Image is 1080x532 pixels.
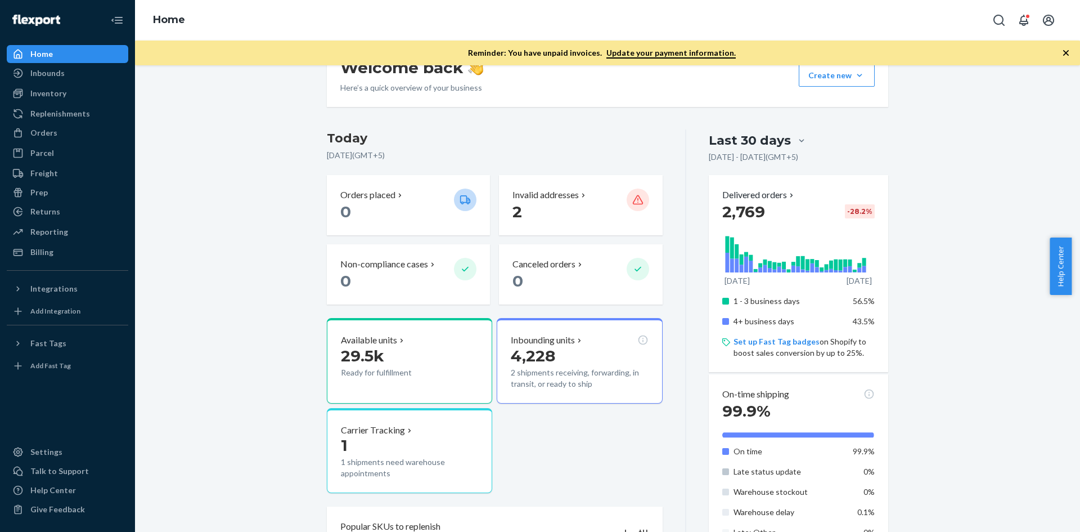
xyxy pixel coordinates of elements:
[709,151,798,163] p: [DATE] - [DATE] ( GMT+5 )
[7,443,128,461] a: Settings
[30,446,62,458] div: Settings
[7,223,128,241] a: Reporting
[511,346,555,365] span: 4,228
[341,334,397,347] p: Available units
[7,357,128,375] a: Add Fast Tag
[1012,9,1035,32] button: Open notifications
[340,271,351,290] span: 0
[341,424,405,437] p: Carrier Tracking
[7,184,128,202] a: Prep
[7,105,128,123] a: Replenishments
[722,401,771,421] span: 99.9%
[153,14,185,26] a: Home
[1037,9,1060,32] button: Open account menu
[857,507,875,517] span: 0.1%
[988,9,1010,32] button: Open Search Box
[7,84,128,102] a: Inventory
[30,68,65,79] div: Inbounds
[106,9,128,32] button: Close Navigation
[30,226,68,238] div: Reporting
[327,318,492,404] button: Available units29.5kReady for fulfillment
[799,64,875,87] button: Create new
[30,168,58,179] div: Freight
[733,337,820,346] a: Set up Fast Tag badges
[30,283,78,294] div: Integrations
[733,446,844,457] p: On time
[722,202,765,221] span: 2,769
[511,334,575,347] p: Inbounding units
[30,338,66,349] div: Fast Tags
[30,306,80,316] div: Add Integration
[340,202,351,221] span: 0
[499,244,662,305] button: Canceled orders 0
[341,346,384,365] span: 29.5k
[733,486,844,498] p: Warehouse stockout
[341,457,478,479] p: 1 shipments need warehouse appointments
[7,124,128,142] a: Orders
[733,507,844,518] p: Warehouse delay
[722,388,789,401] p: On-time shipping
[7,500,128,518] button: Give Feedback
[327,150,663,161] p: [DATE] ( GMT+5 )
[30,48,53,60] div: Home
[340,189,395,202] p: Orders placed
[30,108,90,119] div: Replenishments
[7,334,128,352] button: Fast Tags
[468,47,736,59] p: Reminder: You have unpaid invoices.
[1050,238,1072,295] button: Help Center
[7,203,128,221] a: Returns
[853,316,875,326] span: 43.5%
[7,164,128,182] a: Freight
[340,57,484,78] h1: Welcome back
[512,189,579,202] p: Invalid addresses
[327,408,492,494] button: Carrier Tracking11 shipments need warehouse appointments
[30,247,53,258] div: Billing
[497,318,662,404] button: Inbounding units4,2282 shipments receiving, forwarding, in transit, or ready to ship
[7,45,128,63] a: Home
[847,275,872,287] p: [DATE]
[724,275,750,287] p: [DATE]
[499,175,662,235] button: Invalid addresses 2
[30,466,89,477] div: Talk to Support
[340,82,484,93] p: Here’s a quick overview of your business
[144,4,194,37] ol: breadcrumbs
[30,187,48,198] div: Prep
[7,144,128,162] a: Parcel
[7,302,128,320] a: Add Integration
[512,271,523,290] span: 0
[511,367,648,390] p: 2 shipments receiving, forwarding, in transit, or ready to ship
[7,280,128,298] button: Integrations
[327,129,663,147] h3: Today
[468,60,484,75] img: hand-wave emoji
[30,88,66,99] div: Inventory
[30,361,71,370] div: Add Fast Tag
[709,132,791,149] div: Last 30 days
[30,485,76,496] div: Help Center
[722,189,796,202] button: Delivered orders
[512,258,575,271] p: Canceled orders
[12,15,60,26] img: Flexport logo
[327,175,490,235] button: Orders placed 0
[7,243,128,261] a: Billing
[733,336,875,359] p: on Shopify to boost sales conversion by up to 25%.
[30,504,85,515] div: Give Feedback
[341,367,445,378] p: Ready for fulfillment
[327,244,490,305] button: Non-compliance cases 0
[606,48,736,59] a: Update your payment information.
[863,487,875,497] span: 0%
[340,258,428,271] p: Non-compliance cases
[853,446,875,456] span: 99.9%
[733,316,844,327] p: 4+ business days
[512,202,522,221] span: 2
[30,127,57,138] div: Orders
[863,467,875,476] span: 0%
[7,64,128,82] a: Inbounds
[733,296,844,307] p: 1 - 3 business days
[733,466,844,477] p: Late status update
[853,296,875,306] span: 56.5%
[7,462,128,480] a: Talk to Support
[30,206,60,217] div: Returns
[30,147,54,159] div: Parcel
